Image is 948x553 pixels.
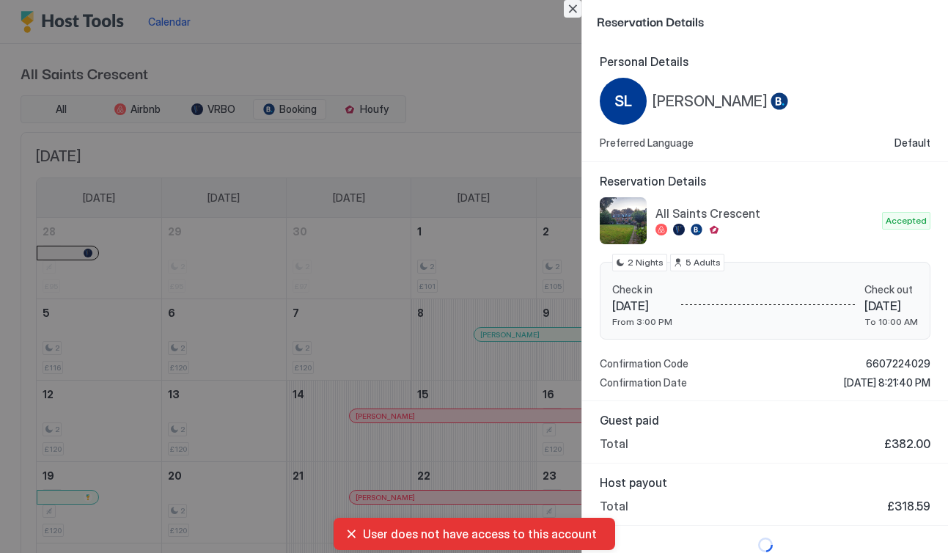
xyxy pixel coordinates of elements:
span: Host payout [600,475,930,490]
span: Personal Details [600,54,930,69]
span: Accepted [886,214,927,227]
span: [PERSON_NAME] [653,92,768,111]
span: Default [894,136,930,150]
span: [DATE] 8:21:40 PM [844,376,930,389]
span: £318.59 [887,499,930,513]
span: [DATE] [864,299,918,313]
span: [DATE] [612,299,672,313]
div: listing image [600,197,647,244]
span: Check out [864,283,918,296]
span: SL [614,90,632,112]
span: Preferred Language [600,136,694,150]
span: Confirmation Date [600,376,687,389]
span: Total [600,499,628,513]
span: 2 Nights [628,256,664,269]
span: User does not have access to this account [363,527,603,541]
span: Confirmation Code [600,357,688,370]
span: To 10:00 AM [864,316,918,327]
span: Guest paid [600,413,930,428]
span: From 3:00 PM [612,316,672,327]
span: All Saints Crescent [655,206,876,221]
span: £382.00 [884,436,930,451]
span: Reservation Details [600,174,930,188]
span: Reservation Details [597,12,930,30]
span: Check in [612,283,672,296]
span: 5 Adults [686,256,721,269]
span: Total [600,436,628,451]
span: 6607224029 [866,357,930,370]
